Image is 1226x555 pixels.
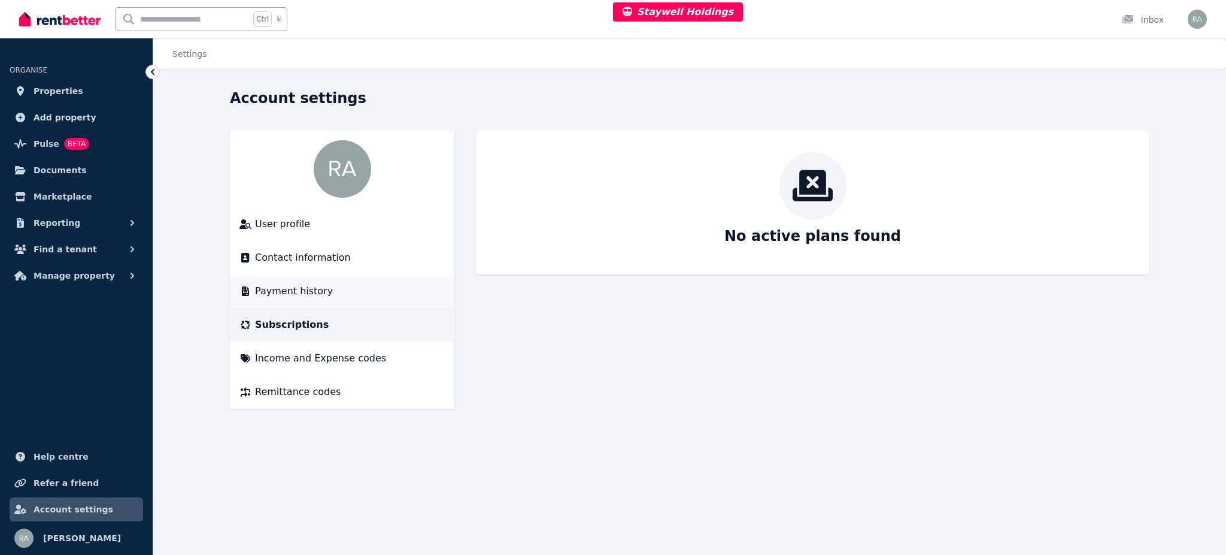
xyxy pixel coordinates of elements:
a: User profile [239,217,445,231]
a: Settings [172,49,207,59]
span: Properties [34,84,83,98]
span: Manage property [34,269,115,283]
a: Subscriptions [239,318,445,332]
a: Help centre [10,445,143,469]
span: Contact information [255,251,351,265]
a: Refer a friend [10,471,143,495]
a: Payment history [239,284,445,298]
span: k [277,14,281,24]
span: Help centre [34,450,89,464]
p: No active plans found [724,227,901,246]
span: Subscriptions [255,318,329,332]
a: Documents [10,158,143,182]
span: Account settings [34,502,113,517]
img: Rochelle Alvarez [1188,10,1207,29]
button: Manage property [10,264,143,288]
img: RentBetter [19,10,101,28]
div: Inbox [1122,14,1164,26]
span: User profile [255,217,310,231]
nav: Breadcrumb [153,38,221,70]
span: Ctrl [253,11,272,27]
h1: Account settings [230,89,366,108]
span: Refer a friend [34,476,99,490]
span: [PERSON_NAME] [43,531,121,545]
a: PulseBETA [10,132,143,156]
img: Rochelle Alvarez [314,140,371,198]
span: Staywell Holdings [623,6,733,17]
span: Add property [34,110,96,125]
span: Marketplace [34,189,92,204]
a: Income and Expense codes [239,351,445,366]
a: Remittance codes [239,385,445,399]
span: Payment history [255,284,333,298]
button: Find a tenant [10,237,143,261]
span: Income and Expense codes [255,351,386,366]
span: Remittance codes [255,385,341,399]
a: Properties [10,79,143,103]
a: Contact information [239,251,445,265]
span: Documents [34,163,87,177]
span: Reporting [34,216,80,230]
img: Rochelle Alvarez [14,529,34,548]
span: BETA [64,138,89,150]
a: Marketplace [10,185,143,209]
span: ORGANISE [10,66,47,74]
a: Account settings [10,497,143,521]
span: Pulse [34,137,59,151]
button: Reporting [10,211,143,235]
a: Add property [10,105,143,129]
span: Find a tenant [34,242,97,257]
